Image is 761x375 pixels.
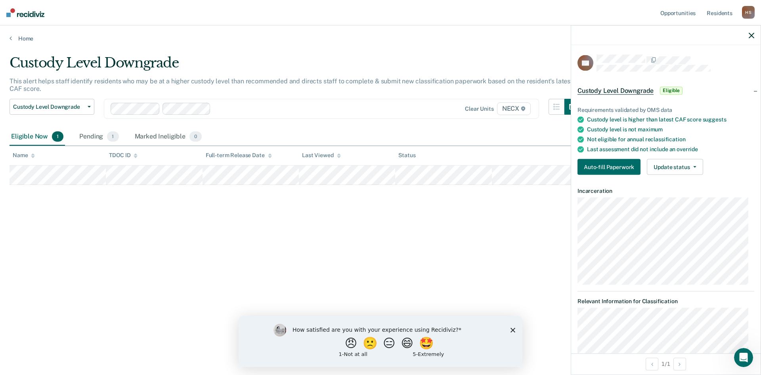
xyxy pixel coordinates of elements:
button: Auto-fill Paperwork [577,159,641,175]
div: Requirements validated by OMS data [577,106,754,113]
span: reclassification [645,136,686,142]
iframe: Survey by Kim from Recidiviz [239,316,522,367]
div: Custody Level DowngradeEligible [571,78,761,103]
div: Full-term Release Date [206,152,272,159]
span: override [677,146,698,152]
iframe: Intercom live chat [734,348,753,367]
div: Marked Ineligible [133,128,204,146]
div: Name [13,152,35,159]
span: maximum [638,126,663,133]
div: Custody Level Downgrade [10,55,580,77]
div: Status [398,152,415,159]
div: Last assessment did not include an [587,146,754,153]
span: Custody Level Downgrade [577,87,654,94]
div: Last Viewed [302,152,340,159]
button: Next Opportunity [673,358,686,370]
a: Home [10,35,751,42]
span: Custody Level Downgrade [13,104,84,110]
div: Eligible Now [10,128,65,146]
div: Clear units [465,106,494,112]
div: 1 / 1 [571,353,761,374]
button: Update status [647,159,703,175]
div: H S [742,6,755,19]
img: Recidiviz [6,8,44,17]
dt: Incarceration [577,188,754,194]
span: 1 [107,131,119,142]
span: Eligible [660,87,683,94]
div: Not eligible for annual [587,136,754,143]
dt: Relevant Information for Classification [577,298,754,305]
a: Navigate to form link [577,159,644,175]
span: NECX [497,102,531,115]
span: suggests [703,116,727,123]
span: 1 [52,131,63,142]
span: 0 [189,131,202,142]
div: Custody level is not [587,126,754,133]
div: Pending [78,128,120,146]
button: Previous Opportunity [646,358,658,370]
p: This alert helps staff identify residents who may be at a higher custody level than recommended a... [10,77,573,92]
div: Custody level is higher than latest CAF score [587,116,754,123]
div: TDOC ID [109,152,138,159]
